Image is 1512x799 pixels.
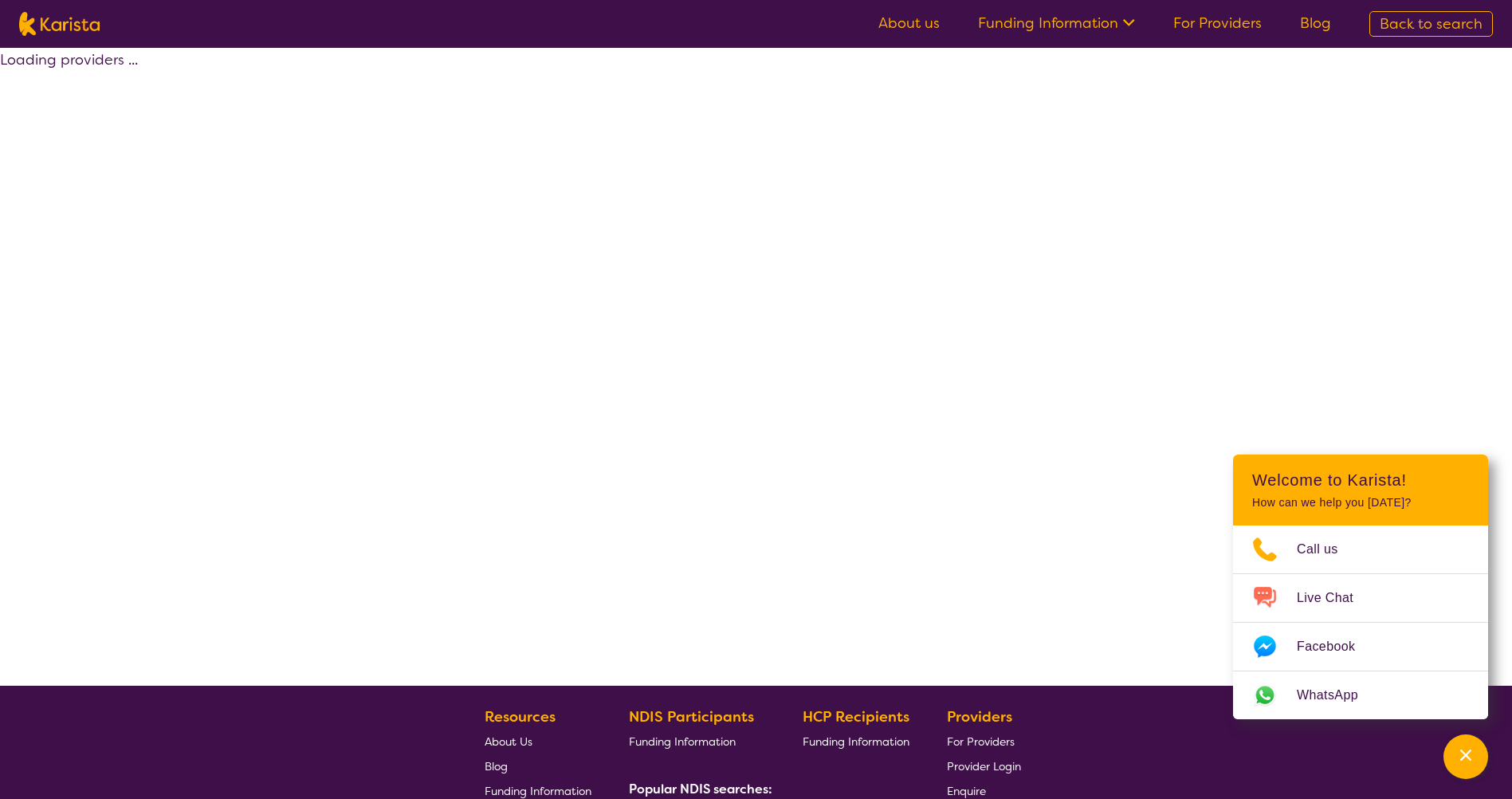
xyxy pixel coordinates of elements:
a: Funding Information [978,14,1135,33]
span: About Us [485,734,532,749]
a: Back to search [1369,11,1493,37]
span: Blog [485,759,508,773]
span: Funding Information [803,734,909,749]
h2: Welcome to Karista! [1252,470,1469,490]
b: Resources [485,707,556,726]
a: For Providers [1173,14,1262,33]
a: Blog [485,754,591,778]
img: Karista logo [19,12,100,36]
span: WhatsApp [1297,683,1377,707]
a: Web link opens in a new tab. [1233,671,1488,719]
a: Funding Information [803,729,909,754]
span: Facebook [1297,635,1374,659]
b: Popular NDIS searches: [629,781,772,797]
span: Funding Information [485,784,591,798]
span: Provider Login [947,759,1021,773]
a: About us [878,14,940,33]
b: Providers [947,707,1012,726]
button: Channel Menu [1443,734,1488,779]
b: NDIS Participants [629,707,754,726]
span: Back to search [1380,14,1483,33]
span: Enquire [947,784,986,798]
span: Call us [1297,537,1357,561]
ul: Choose channel [1233,525,1488,719]
a: Blog [1300,14,1331,33]
div: Channel Menu [1233,455,1488,719]
span: Funding Information [629,734,736,749]
span: For Providers [947,734,1015,749]
b: HCP Recipients [803,707,909,726]
p: How can we help you [DATE]? [1252,496,1469,510]
a: For Providers [947,729,1021,754]
a: Funding Information [629,729,766,754]
a: About Us [485,729,591,754]
a: Provider Login [947,754,1021,778]
span: Live Chat [1297,586,1373,610]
